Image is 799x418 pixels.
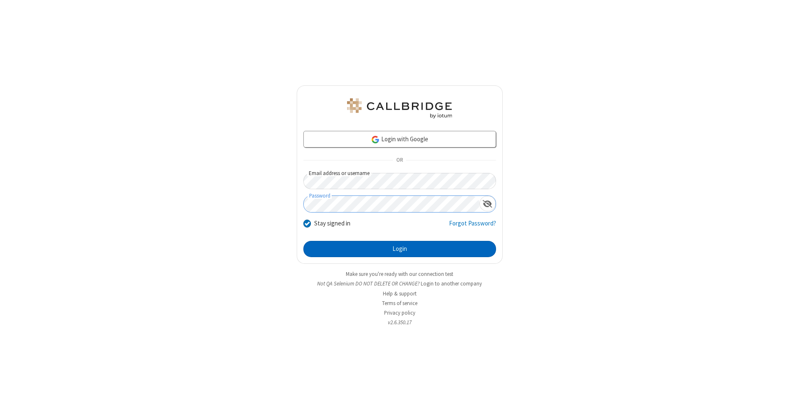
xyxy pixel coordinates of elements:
[297,280,503,288] li: Not QA Selenium DO NOT DELETE OR CHANGE?
[371,135,380,144] img: google-icon.png
[314,219,350,228] label: Stay signed in
[304,196,479,212] input: Password
[383,290,417,297] a: Help & support
[421,280,482,288] button: Login to another company
[303,173,496,189] input: Email address or username
[382,300,417,307] a: Terms of service
[393,155,406,166] span: OR
[384,309,415,316] a: Privacy policy
[346,270,453,278] a: Make sure you're ready with our connection test
[303,241,496,258] button: Login
[303,131,496,148] a: Login with Google
[345,98,454,118] img: QA Selenium DO NOT DELETE OR CHANGE
[778,396,793,412] iframe: Chat
[449,219,496,235] a: Forgot Password?
[297,318,503,326] li: v2.6.350.17
[479,196,496,211] div: Show password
